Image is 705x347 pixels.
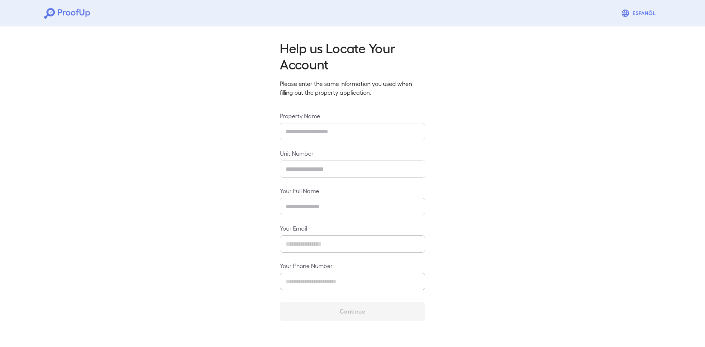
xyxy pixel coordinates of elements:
[280,112,425,120] label: Property Name
[280,224,425,232] label: Your Email
[618,6,661,21] button: Espanõl
[280,187,425,195] label: Your Full Name
[280,149,425,158] label: Unit Number
[280,40,425,72] h2: Help us Locate Your Account
[280,79,425,97] p: Please enter the same information you used when filling out the property application.
[280,261,425,270] label: Your Phone Number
